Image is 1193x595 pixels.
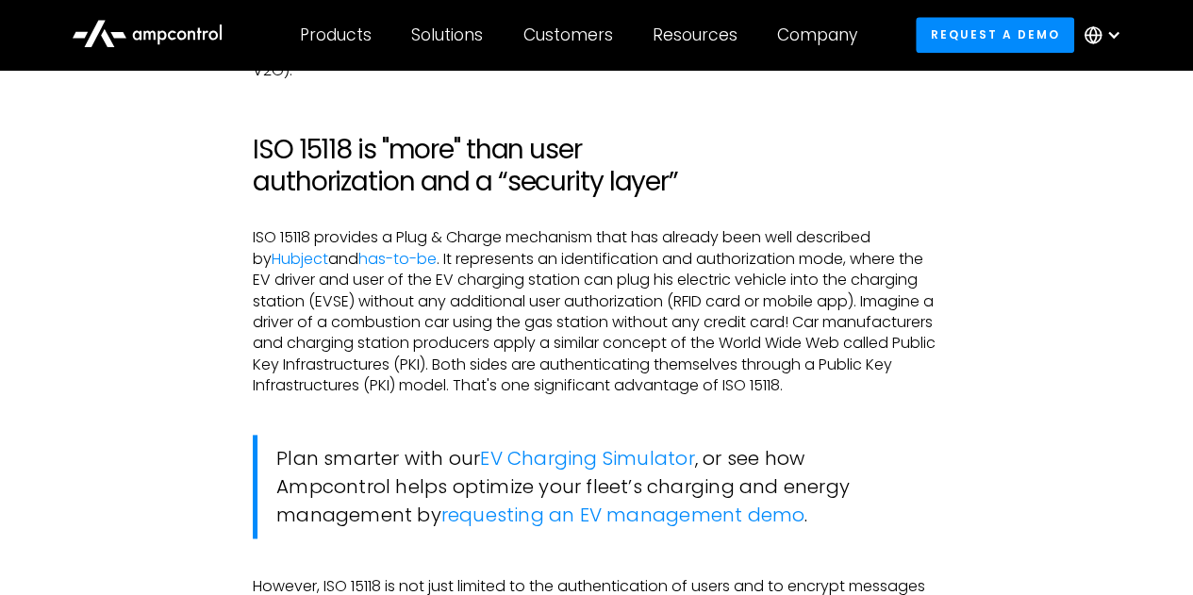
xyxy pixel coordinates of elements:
div: Company [777,25,857,45]
a: has-to-be [358,248,437,270]
div: Resources [653,25,737,45]
a: Hubject [272,248,328,270]
blockquote: Plan smarter with our , or see how Ampcontrol helps optimize your fleet’s charging and energy man... [253,435,940,538]
p: ISO 15118 provides a Plug & Charge mechanism that has already been well described by and . It rep... [253,227,940,396]
div: Solutions [411,25,483,45]
div: Customers [523,25,613,45]
a: Request a demo [916,17,1074,52]
a: EV Charging Simulator [480,445,694,471]
a: requesting an EV management demo [441,502,804,528]
h2: ISO 15118 is "more" than user authorization and a “security layer” [253,134,940,197]
div: Products [300,25,372,45]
